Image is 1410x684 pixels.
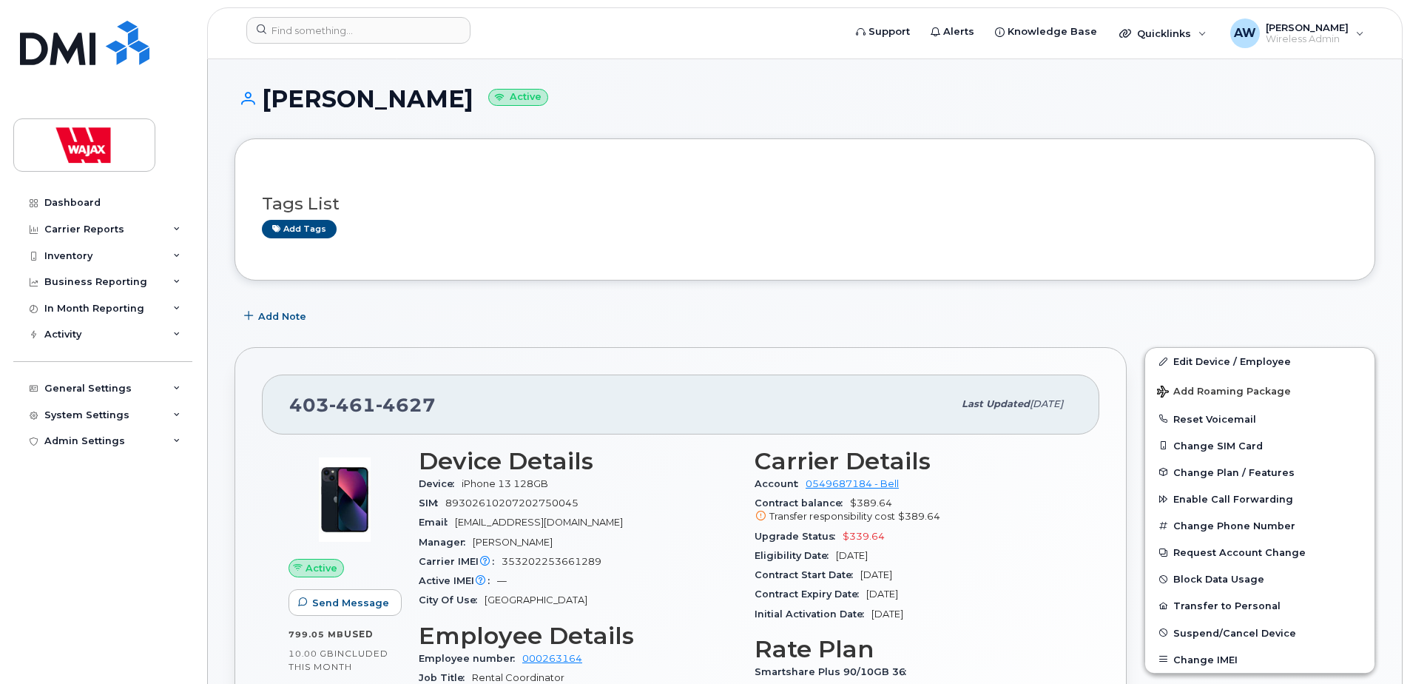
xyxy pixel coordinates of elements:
span: [EMAIL_ADDRESS][DOMAIN_NAME] [455,517,623,528]
button: Change IMEI [1145,646,1374,673]
span: Account [755,478,806,489]
button: Change SIM Card [1145,432,1374,459]
button: Add Roaming Package [1145,375,1374,406]
span: 353202253661289 [502,556,601,567]
span: Contract balance [755,497,850,509]
span: Email [419,517,455,528]
h3: Tags List [262,195,1348,213]
h3: Employee Details [419,623,737,649]
span: Transfer responsibility cost [769,511,895,522]
span: SIM [419,497,445,509]
span: Send Message [312,596,389,610]
span: [GEOGRAPHIC_DATA] [485,594,587,606]
span: 799.05 MB [289,629,344,640]
span: [DATE] [860,569,892,580]
button: Block Data Usage [1145,566,1374,592]
span: Active [306,561,337,575]
span: Add Roaming Package [1157,386,1291,400]
span: Active IMEI [419,575,497,586]
button: Add Note [235,303,319,329]
button: Send Message [289,589,402,616]
h3: Rate Plan [755,636,1073,663]
span: Job Title [419,672,472,683]
span: Upgrade Status [755,531,843,542]
span: Rental Coordinator [472,672,564,683]
button: Suspend/Cancel Device [1145,620,1374,646]
span: Eligibility Date [755,550,836,561]
span: 461 [329,394,376,416]
span: 4627 [376,394,436,416]
span: [DATE] [1030,398,1063,409]
button: Request Account Change [1145,539,1374,566]
span: Change Plan / Features [1173,466,1295,477]
span: [DATE] [866,589,898,600]
button: Transfer to Personal [1145,592,1374,619]
a: 000263164 [522,653,582,664]
h3: Device Details [419,448,737,475]
button: Change Plan / Features [1145,459,1374,486]
span: 10.00 GB [289,648,334,659]
span: [DATE] [871,608,903,620]
span: [PERSON_NAME] [473,537,553,548]
span: Device [419,478,462,489]
img: image20231002-3703462-1ig824h.jpeg [300,455,389,544]
span: City Of Use [419,594,485,606]
button: Enable Call Forwarding [1145,486,1374,512]
span: 403 [289,394,436,416]
span: Last updated [962,398,1030,409]
span: Add Note [258,309,306,323]
span: Contract Expiry Date [755,589,866,600]
span: — [497,575,507,586]
span: included this month [289,648,388,672]
span: Smartshare Plus 90/10GB 36 [755,666,914,677]
span: Contract Start Date [755,569,860,580]
span: 89302610207202750045 [445,497,578,509]
a: Add tags [262,220,337,238]
span: $339.64 [843,531,885,542]
span: [DATE] [836,550,868,561]
span: Suspend/Cancel Device [1173,627,1296,638]
span: Manager [419,537,473,548]
h1: [PERSON_NAME] [235,86,1375,112]
h3: Carrier Details [755,448,1073,475]
small: Active [488,89,548,106]
span: Enable Call Forwarding [1173,494,1293,505]
span: used [344,628,374,640]
span: Initial Activation Date [755,608,871,620]
span: $389.64 [898,511,940,522]
span: Carrier IMEI [419,556,502,567]
span: iPhone 13 128GB [462,478,548,489]
a: 0549687184 - Bell [806,478,899,489]
span: $389.64 [755,497,1073,524]
a: Edit Device / Employee [1145,348,1374,375]
button: Change Phone Number [1145,512,1374,539]
button: Reset Voicemail [1145,406,1374,432]
span: Employee number [419,653,522,664]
